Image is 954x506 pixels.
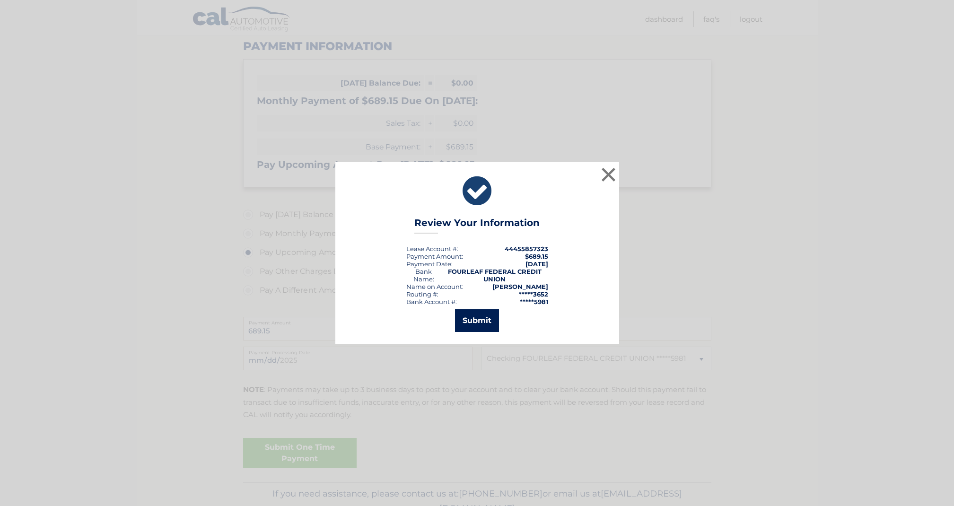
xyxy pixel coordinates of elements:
span: $689.15 [525,253,548,260]
strong: 44455857323 [505,245,548,253]
h3: Review Your Information [414,217,540,234]
span: [DATE] [525,260,548,268]
div: Bank Name: [406,268,441,283]
div: Name on Account: [406,283,464,290]
div: Bank Account #: [406,298,457,305]
button: × [599,165,618,184]
div: Lease Account #: [406,245,458,253]
strong: FOURLEAF FEDERAL CREDIT UNION [448,268,542,283]
div: Payment Amount: [406,253,463,260]
div: Routing #: [406,290,438,298]
div: : [406,260,453,268]
strong: [PERSON_NAME] [492,283,548,290]
span: Payment Date [406,260,451,268]
button: Submit [455,309,499,332]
